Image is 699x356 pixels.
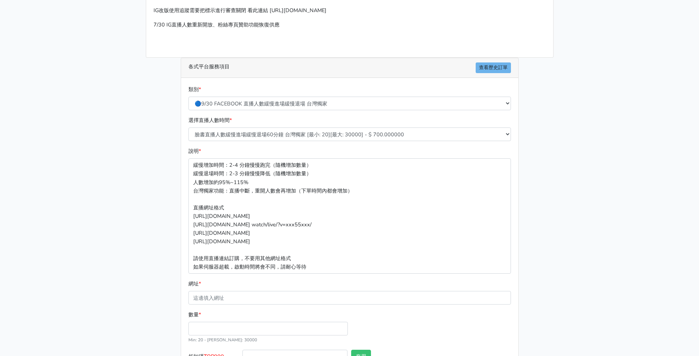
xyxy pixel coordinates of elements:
a: 查看歷史訂單 [476,62,511,73]
small: Min: 20 - [PERSON_NAME]: 30000 [188,337,257,343]
label: 選擇直播人數時間 [188,116,232,125]
p: IG改版使用追蹤需要把標示進行審查關閉 看此連結 [URL][DOMAIN_NAME] [154,6,546,15]
label: 類別 [188,85,201,94]
label: 網址 [188,280,201,288]
p: 緩慢增加時間：2-4 分鐘慢慢跑完（隨機增加數量） 緩慢退場時間：2-3 分鐘慢慢降低（隨機增加數量） 人數增加約95%~115% 台灣獨家功能：直播中斷，重開人數會再增加（下單時間內都會增加）... [188,158,511,274]
input: 這邊填入網址 [188,291,511,305]
div: 各式平台服務項目 [181,58,518,78]
label: 說明 [188,147,201,155]
p: 7/30 IG直播人數重新開放、粉絲專頁贊助功能恢復供應 [154,21,546,29]
label: 數量 [188,310,201,319]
